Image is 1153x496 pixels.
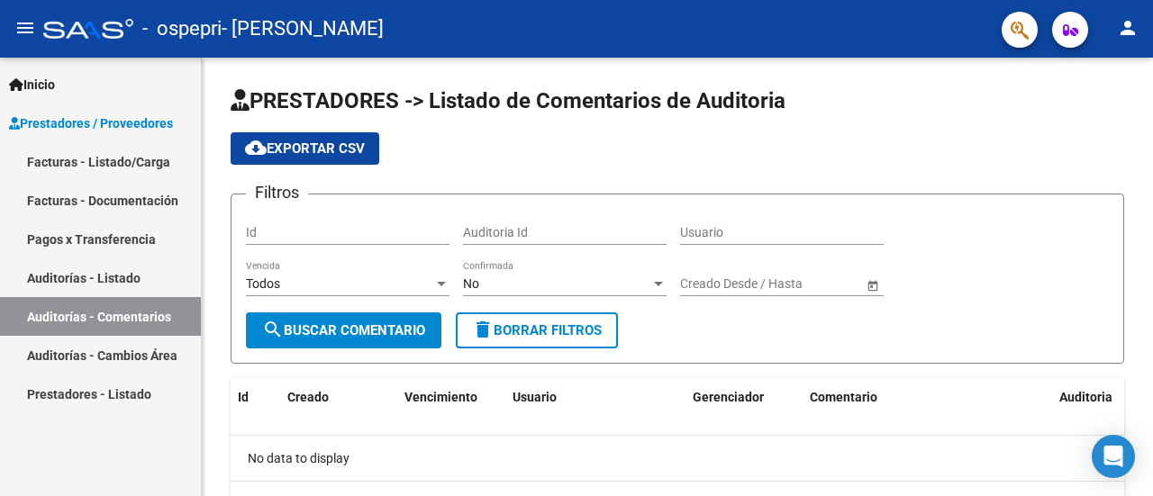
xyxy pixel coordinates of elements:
span: - [PERSON_NAME] [222,9,384,49]
button: Buscar Comentario [246,312,441,348]
span: Id [238,390,249,404]
span: No [463,276,479,291]
datatable-header-cell: Creado [280,378,397,417]
datatable-header-cell: Comentario [803,378,1052,417]
datatable-header-cell: Auditoria [1052,378,1124,417]
mat-icon: menu [14,17,36,39]
button: Borrar Filtros [456,312,618,348]
span: Inicio [9,75,55,95]
datatable-header-cell: Vencimiento [397,378,505,417]
div: Open Intercom Messenger [1092,435,1135,478]
span: Comentario [810,390,877,404]
mat-icon: person [1117,17,1139,39]
button: Exportar CSV [231,132,379,165]
input: Fecha fin [761,276,849,292]
span: Borrar Filtros [472,322,602,338]
datatable-header-cell: Id [231,378,280,417]
input: Fecha inicio [680,276,746,292]
h3: Filtros [246,180,308,205]
mat-icon: delete [472,319,494,340]
datatable-header-cell: Usuario [505,378,685,417]
span: Exportar CSV [245,140,365,157]
span: PRESTADORES -> Listado de Comentarios de Auditoria [231,88,785,113]
span: Auditoria [1059,390,1112,404]
span: Vencimiento [404,390,477,404]
span: Creado [287,390,329,404]
mat-icon: search [262,319,284,340]
div: No data to display [231,436,1124,481]
mat-icon: cloud_download [245,137,267,158]
datatable-header-cell: Gerenciador [685,378,803,417]
button: Open calendar [863,275,882,294]
span: Usuario [513,390,557,404]
span: Prestadores / Proveedores [9,113,173,133]
span: - ospepri [142,9,222,49]
span: Gerenciador [693,390,764,404]
span: Buscar Comentario [262,322,425,338]
span: Todos [246,276,280,291]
